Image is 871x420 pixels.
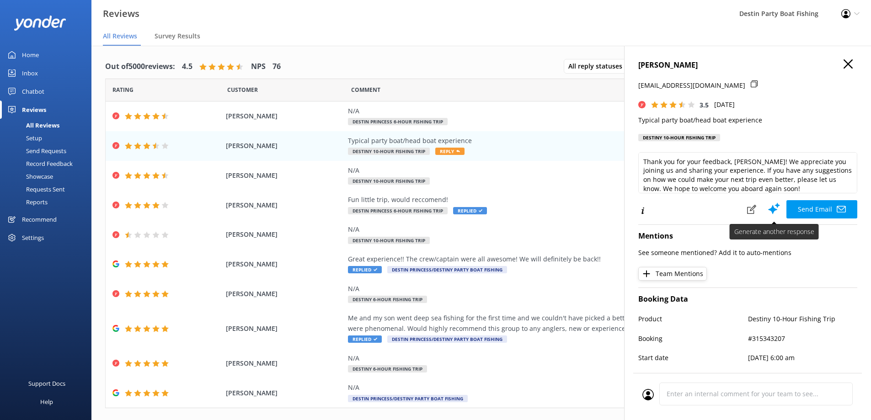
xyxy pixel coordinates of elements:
[348,284,764,294] div: N/A
[786,200,857,218] button: Send Email
[5,183,91,196] a: Requests Sent
[226,324,344,334] span: [PERSON_NAME]
[155,32,200,41] span: Survey Results
[5,183,65,196] div: Requests Sent
[22,229,44,247] div: Settings
[22,82,44,101] div: Chatbot
[348,296,427,303] span: Destiny 6-Hour Fishing Trip
[348,365,427,372] span: Destiny 6-Hour Fishing Trip
[273,61,281,73] h4: 76
[105,61,175,73] h4: Out of 5000 reviews:
[251,61,266,73] h4: NPS
[226,388,344,398] span: [PERSON_NAME]
[700,101,709,109] span: 3.5
[28,374,65,393] div: Support Docs
[387,335,507,343] span: Destin Princess/Destiny Party Boat Fishing
[227,85,258,94] span: Date
[5,119,91,132] a: All Reviews
[226,259,344,269] span: [PERSON_NAME]
[638,334,748,344] p: Booking
[348,353,764,363] div: N/A
[748,353,858,363] p: [DATE] 6:00 am
[348,237,430,244] span: Destiny 10-Hour Fishing Trip
[226,289,344,299] span: [PERSON_NAME]
[748,372,858,382] p: 3
[5,132,42,144] div: Setup
[226,111,344,121] span: [PERSON_NAME]
[5,170,53,183] div: Showcase
[351,85,380,94] span: Question
[5,196,48,208] div: Reports
[5,144,91,157] a: Send Requests
[748,314,858,324] p: Destiny 10-Hour Fishing Trip
[638,230,857,242] h4: Mentions
[348,106,764,116] div: N/A
[348,335,382,343] span: Replied
[638,134,720,141] div: Destiny 10-Hour Fishing Trip
[568,61,628,71] span: All reply statuses
[103,6,139,21] h3: Reviews
[22,64,38,82] div: Inbox
[348,136,764,146] div: Typical party boat/head boat experience
[226,141,344,151] span: [PERSON_NAME]
[638,353,748,363] p: Start date
[14,16,66,31] img: yonder-white-logo.png
[182,61,192,73] h4: 4.5
[348,266,382,273] span: Replied
[348,313,764,334] div: Me and my son went deep sea fishing for the first time and we couldn't have picked a better place...
[714,100,735,110] p: [DATE]
[348,224,764,234] div: N/A
[5,132,91,144] a: Setup
[638,372,748,382] p: Number of people
[642,389,654,400] img: user_profile.svg
[638,248,857,258] p: See someone mentioned? Add it to auto-mentions
[435,148,465,155] span: Reply
[348,383,764,393] div: N/A
[5,196,91,208] a: Reports
[226,170,344,181] span: [PERSON_NAME]
[638,293,857,305] h4: Booking Data
[638,115,857,125] p: Typical party boat/head boat experience
[40,393,53,411] div: Help
[5,170,91,183] a: Showcase
[348,395,468,402] span: Destin Princess/Destiny Party Boat Fishing
[453,207,487,214] span: Replied
[748,334,858,344] p: #315343207
[5,157,73,170] div: Record Feedback
[638,80,745,90] p: [EMAIL_ADDRESS][DOMAIN_NAME]
[348,254,764,264] div: Great experience!! The crew/captain were all awesome! We will definitely be back!!
[348,118,448,125] span: Destin Princess 6-Hour Fishing Trip
[112,85,134,94] span: Date
[348,207,448,214] span: Destin Princess 6-Hour Fishing Trip
[22,210,57,229] div: Recommend
[638,59,857,71] h4: [PERSON_NAME]
[348,165,764,175] div: N/A
[638,314,748,324] p: Product
[5,144,66,157] div: Send Requests
[5,119,59,132] div: All Reviews
[348,148,430,155] span: Destiny 10-Hour Fishing Trip
[638,267,707,281] button: Team Mentions
[103,32,137,41] span: All Reviews
[22,101,46,119] div: Reviews
[844,59,853,69] button: Close
[226,358,344,368] span: [PERSON_NAME]
[5,157,91,170] a: Record Feedback
[348,177,430,185] span: Destiny 10-Hour Fishing Trip
[348,195,764,205] div: Fun little trip, would reccomend!
[22,46,39,64] div: Home
[638,152,857,193] textarea: Thank you for your feedback, [PERSON_NAME]! We appreciate you joining us and sharing your experie...
[387,266,507,273] span: Destin Princess/Destiny Party Boat Fishing
[226,200,344,210] span: [PERSON_NAME]
[226,229,344,239] span: [PERSON_NAME]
